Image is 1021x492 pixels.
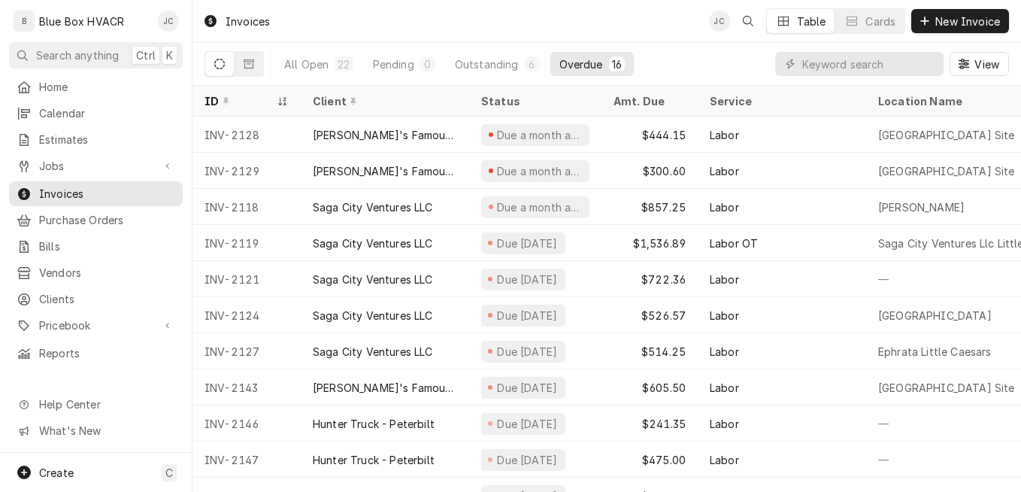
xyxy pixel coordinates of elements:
[455,56,519,72] div: Outstanding
[39,212,175,228] span: Purchase Orders
[878,127,1015,143] div: [GEOGRAPHIC_DATA] Site
[710,308,739,323] div: Labor
[495,127,583,143] div: Due a month ago
[710,235,758,251] div: Labor OT
[39,423,174,439] span: What's New
[710,199,739,215] div: Labor
[39,105,175,121] span: Calendar
[39,238,175,254] span: Bills
[205,93,274,109] div: ID
[932,14,1003,29] span: New Invoice
[192,405,301,442] div: INV-2146
[36,47,119,63] span: Search anything
[601,297,698,333] div: $526.57
[14,11,35,32] div: B
[797,14,826,29] div: Table
[313,235,433,251] div: Saga City Ventures LLC
[192,153,301,189] div: INV-2129
[373,56,414,72] div: Pending
[878,308,992,323] div: [GEOGRAPHIC_DATA]
[9,42,183,68] button: Search anythingCtrlK
[601,225,698,261] div: $1,536.89
[284,56,329,72] div: All Open
[601,189,698,225] div: $857.25
[192,225,301,261] div: INV-2119
[39,265,175,281] span: Vendors
[9,101,183,126] a: Calendar
[313,199,433,215] div: Saga City Ventures LLC
[9,153,183,178] a: Go to Jobs
[9,260,183,285] a: Vendors
[39,466,74,479] span: Create
[192,369,301,405] div: INV-2143
[136,47,156,63] span: Ctrl
[911,9,1009,33] button: New Invoice
[313,452,435,468] div: Hunter Truck - Peterbilt
[495,163,583,179] div: Due a month ago
[192,333,301,369] div: INV-2127
[158,11,179,32] div: Josh Canfield's Avatar
[9,74,183,99] a: Home
[39,186,175,202] span: Invoices
[802,52,936,76] input: Keyword search
[878,380,1015,396] div: [GEOGRAPHIC_DATA] Site
[709,11,730,32] div: JC
[39,158,153,174] span: Jobs
[710,344,739,360] div: Labor
[39,79,175,95] span: Home
[601,153,698,189] div: $300.60
[9,313,183,338] a: Go to Pricebook
[878,344,992,360] div: Ephrata Little Caesars
[39,317,153,333] span: Pricebook
[559,56,603,72] div: Overdue
[39,14,124,29] div: Blue Box HVACR
[313,380,457,396] div: [PERSON_NAME]'s Famous Cheesesteaks
[313,308,433,323] div: Saga City Ventures LLC
[313,416,435,432] div: Hunter Truck - Peterbilt
[495,380,559,396] div: Due [DATE]
[601,333,698,369] div: $514.25
[495,235,559,251] div: Due [DATE]
[710,452,739,468] div: Labor
[495,199,583,215] div: Due a month ago
[9,287,183,311] a: Clients
[495,416,559,432] div: Due [DATE]
[192,297,301,333] div: INV-2124
[601,261,698,297] div: $722.36
[39,291,175,307] span: Clients
[950,52,1009,76] button: View
[710,272,739,287] div: Labor
[313,272,433,287] div: Saga City Ventures LLC
[601,369,698,405] div: $605.50
[710,163,739,179] div: Labor
[39,396,174,412] span: Help Center
[710,93,851,109] div: Service
[495,452,559,468] div: Due [DATE]
[709,11,730,32] div: Josh Canfield's Avatar
[736,9,760,33] button: Open search
[9,127,183,152] a: Estimates
[9,181,183,206] a: Invoices
[612,56,622,72] div: 16
[878,199,965,215] div: [PERSON_NAME]
[39,132,175,147] span: Estimates
[528,56,537,72] div: 6
[338,56,350,72] div: 22
[158,11,179,32] div: JC
[9,208,183,232] a: Purchase Orders
[192,117,301,153] div: INV-2128
[423,56,432,72] div: 0
[165,465,173,481] span: C
[481,93,586,109] div: Status
[710,127,739,143] div: Labor
[9,392,183,417] a: Go to Help Center
[601,117,698,153] div: $444.15
[9,341,183,366] a: Reports
[166,47,173,63] span: K
[313,93,454,109] div: Client
[495,308,559,323] div: Due [DATE]
[971,56,1002,72] span: View
[495,344,559,360] div: Due [DATE]
[601,442,698,478] div: $475.00
[9,418,183,443] a: Go to What's New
